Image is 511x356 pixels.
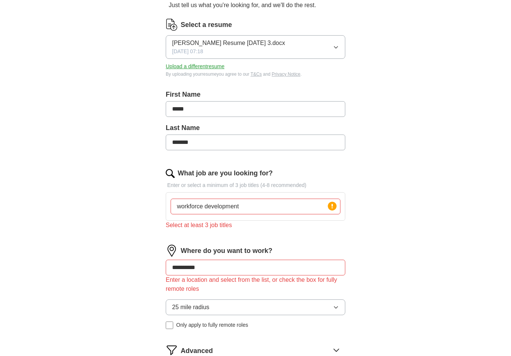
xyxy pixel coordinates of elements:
a: T&Cs [251,72,262,77]
span: 25 mile radius [172,303,209,312]
span: [DATE] 07:18 [172,48,203,55]
div: By uploading your resume you agree to our and . [166,71,345,78]
label: Where do you want to work? [181,246,272,256]
img: CV Icon [166,19,178,31]
img: filter [166,344,178,356]
img: location.png [166,245,178,257]
button: [PERSON_NAME] Resume [DATE] 3.docx[DATE] 07:18 [166,35,345,59]
button: 25 mile radius [166,299,345,315]
button: Upload a differentresume [166,63,224,70]
label: Select a resume [181,20,232,30]
label: First Name [166,90,345,100]
img: search.png [166,169,175,178]
p: Enter or select a minimum of 3 job titles (4-8 recommended) [166,181,345,189]
span: Advanced [181,346,213,356]
div: Select at least 3 job titles [166,221,345,230]
span: Only apply to fully remote roles [176,321,248,329]
input: Type a job title and press enter [171,199,340,214]
label: What job are you looking for? [178,168,273,178]
span: [PERSON_NAME] Resume [DATE] 3.docx [172,39,285,48]
label: Last Name [166,123,345,133]
a: Privacy Notice [272,72,300,77]
div: Enter a location and select from the list, or check the box for fully remote roles [166,275,345,293]
input: Only apply to fully remote roles [166,322,173,329]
